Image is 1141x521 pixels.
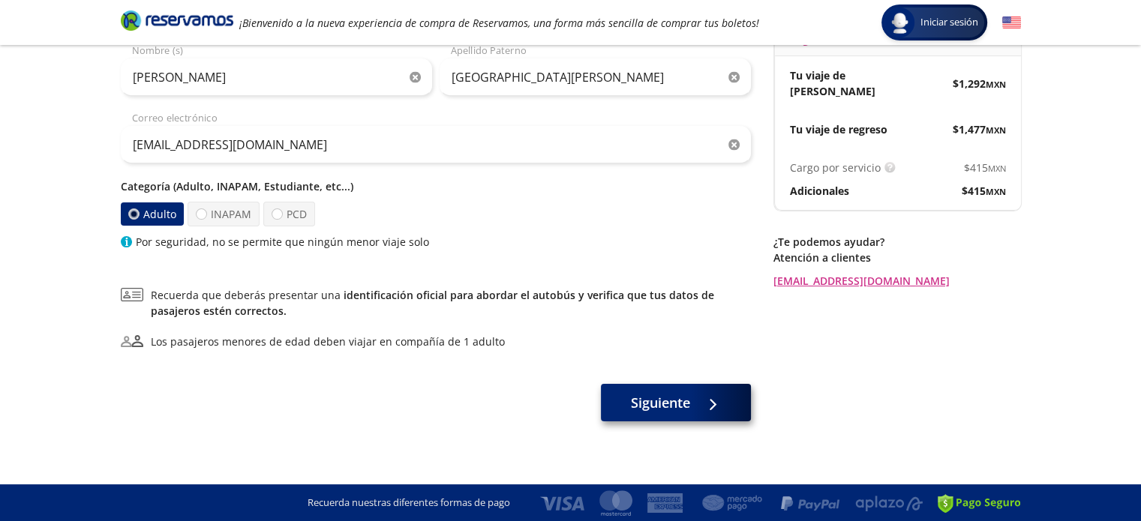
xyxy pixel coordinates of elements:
a: identificación oficial para abordar el autobús y verifica que tus datos de pasajeros estén correc... [151,288,714,318]
small: MXN [986,79,1006,90]
span: $ 1,292 [953,76,1006,91]
p: Atención a clientes [773,250,1021,265]
span: Iniciar sesión [914,15,984,30]
small: MXN [988,163,1006,174]
p: Por seguridad, no se permite que ningún menor viaje solo [136,234,429,250]
a: [EMAIL_ADDRESS][DOMAIN_NAME] [773,273,1021,289]
p: Categoría (Adulto, INAPAM, Estudiante, etc...) [121,178,751,194]
iframe: Messagebird Livechat Widget [1054,434,1126,506]
span: Recuerda que deberás presentar una [151,287,751,319]
span: $ 1,477 [953,121,1006,137]
label: INAPAM [188,202,260,226]
input: Correo electrónico [121,126,751,163]
i: Brand Logo [121,9,233,31]
span: Siguiente [631,393,690,413]
button: English [1002,13,1021,32]
p: Tu viaje de regreso [790,121,887,137]
p: Tu viaje de [PERSON_NAME] [790,67,898,99]
div: Los pasajeros menores de edad deben viajar en compañía de 1 adulto [151,334,505,349]
label: PCD [263,202,315,226]
input: Nombre (s) [121,58,432,96]
span: $ 415 [964,160,1006,175]
a: Brand Logo [121,9,233,36]
button: Siguiente [601,384,751,421]
span: $ 415 [962,183,1006,199]
p: Recuerda nuestras diferentes formas de pago [308,496,510,511]
small: MXN [986,124,1006,136]
input: Apellido Paterno [440,58,751,96]
em: ¡Bienvenido a la nueva experiencia de compra de Reservamos, una forma más sencilla de comprar tus... [239,16,759,30]
p: Cargo por servicio [790,160,881,175]
label: Adulto [120,202,183,226]
p: ¿Te podemos ayudar? [773,234,1021,250]
small: MXN [986,186,1006,197]
p: Adicionales [790,183,849,199]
